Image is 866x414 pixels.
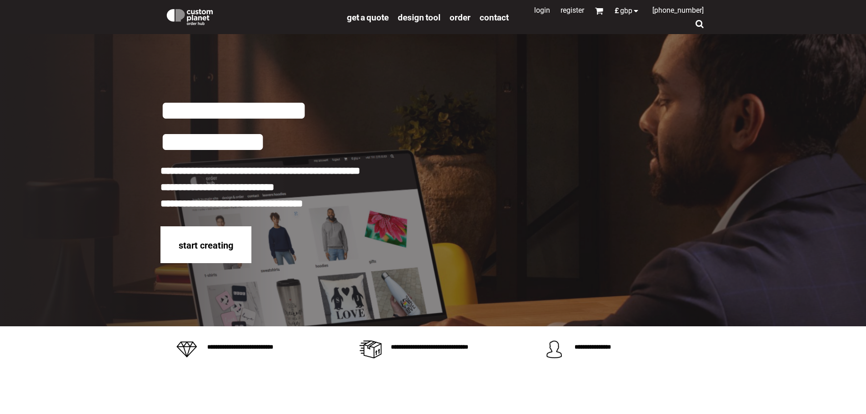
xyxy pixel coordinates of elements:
[480,12,509,22] a: Contact
[561,6,584,15] a: Register
[615,7,620,15] span: £
[620,7,632,15] span: GBP
[398,12,441,23] span: design tool
[347,12,389,22] a: get a quote
[480,12,509,23] span: Contact
[160,2,342,30] a: Custom Planet
[450,12,471,22] a: order
[450,12,471,23] span: order
[652,6,704,15] span: [PHONE_NUMBER]
[165,7,215,25] img: Custom Planet
[347,12,389,23] span: get a quote
[179,240,233,251] span: start creating
[398,12,441,22] a: design tool
[534,6,550,15] a: Login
